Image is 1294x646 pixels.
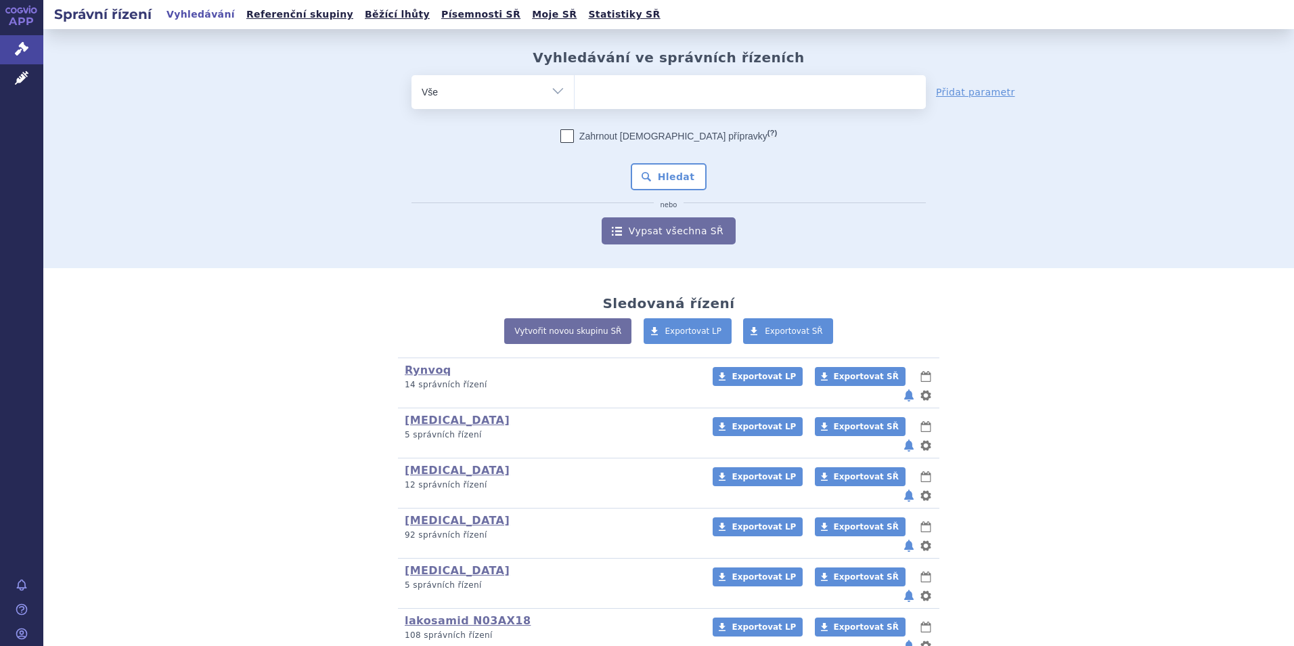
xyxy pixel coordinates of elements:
[43,5,162,24] h2: Správní řízení
[902,387,916,404] button: notifikace
[602,217,736,244] a: Vypsat všechna SŘ
[405,580,695,591] p: 5 správních řízení
[405,564,510,577] a: [MEDICAL_DATA]
[361,5,434,24] a: Běžící lhůty
[631,163,707,190] button: Hledat
[919,538,933,554] button: nastavení
[713,618,803,637] a: Exportovat LP
[528,5,581,24] a: Moje SŘ
[405,429,695,441] p: 5 správních řízení
[713,567,803,586] a: Exportovat LP
[834,572,899,582] span: Exportovat SŘ
[644,318,732,344] a: Exportovat LP
[584,5,664,24] a: Statistiky SŘ
[713,367,803,386] a: Exportovat LP
[902,588,916,604] button: notifikace
[834,622,899,632] span: Exportovat SŘ
[732,472,796,481] span: Exportovat LP
[665,326,722,336] span: Exportovat LP
[405,364,451,376] a: Rynvoq
[713,517,803,536] a: Exportovat LP
[834,472,899,481] span: Exportovat SŘ
[162,5,239,24] a: Vyhledávání
[815,567,906,586] a: Exportovat SŘ
[437,5,525,24] a: Písemnosti SŘ
[919,437,933,454] button: nastavení
[902,488,916,504] button: notifikace
[919,418,933,435] button: lhůty
[815,417,906,436] a: Exportovat SŘ
[713,467,803,486] a: Exportovat LP
[560,129,777,143] label: Zahrnout [DEMOGRAPHIC_DATA] přípravky
[765,326,823,336] span: Exportovat SŘ
[834,422,899,431] span: Exportovat SŘ
[919,387,933,404] button: nastavení
[919,619,933,635] button: lhůty
[815,618,906,637] a: Exportovat SŘ
[405,614,531,627] a: lakosamid N03AX18
[405,414,510,427] a: [MEDICAL_DATA]
[405,464,510,477] a: [MEDICAL_DATA]
[919,588,933,604] button: nastavení
[919,368,933,385] button: lhůty
[732,372,796,381] span: Exportovat LP
[713,417,803,436] a: Exportovat LP
[504,318,631,344] a: Vytvořit novou skupinu SŘ
[815,367,906,386] a: Exportovat SŘ
[767,129,777,137] abbr: (?)
[815,517,906,536] a: Exportovat SŘ
[815,467,906,486] a: Exportovat SŘ
[533,49,805,66] h2: Vyhledávání ve správních řízeních
[936,85,1015,99] a: Přidat parametr
[405,514,510,527] a: [MEDICAL_DATA]
[902,437,916,454] button: notifikace
[732,622,796,632] span: Exportovat LP
[834,372,899,381] span: Exportovat SŘ
[919,469,933,485] button: lhůty
[602,295,734,311] h2: Sledovaná řízení
[405,479,695,491] p: 12 správních řízení
[405,630,695,641] p: 108 správních řízení
[242,5,357,24] a: Referenční skupiny
[732,422,796,431] span: Exportovat LP
[743,318,833,344] a: Exportovat SŘ
[732,572,796,582] span: Exportovat LP
[405,530,695,541] p: 92 správních řízení
[902,538,916,554] button: notifikace
[732,522,796,532] span: Exportovat LP
[834,522,899,532] span: Exportovat SŘ
[919,569,933,585] button: lhůty
[919,488,933,504] button: nastavení
[919,519,933,535] button: lhůty
[654,201,684,209] i: nebo
[405,379,695,391] p: 14 správních řízení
